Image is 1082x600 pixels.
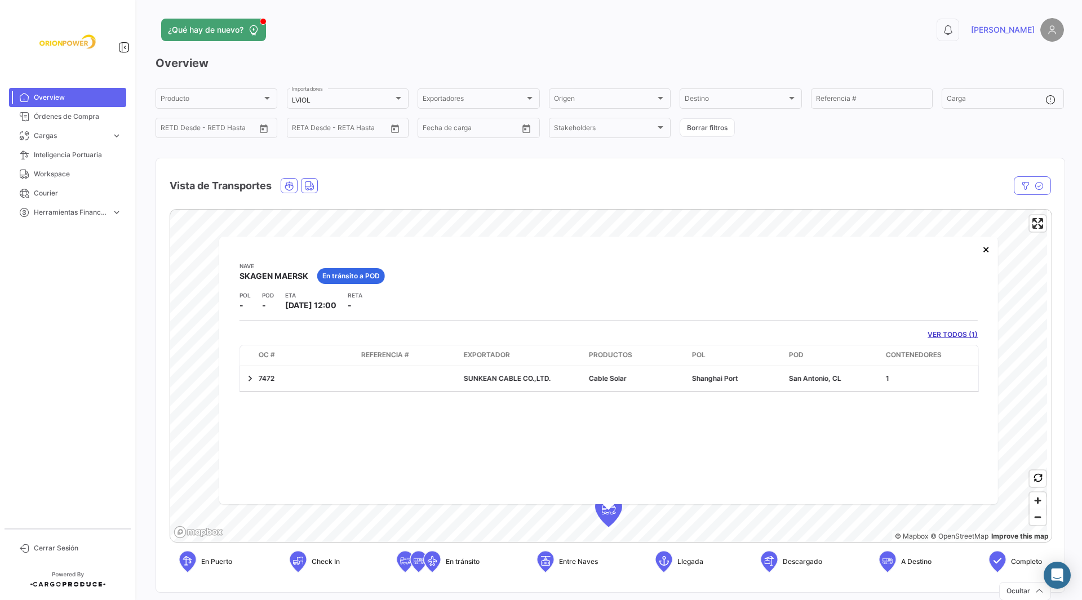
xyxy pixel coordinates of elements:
[361,349,409,359] span: Referencia #
[240,291,251,300] app-card-info-title: POL
[1040,18,1064,42] img: placeholder-user.png
[589,374,627,382] span: Cable Solar
[348,291,362,300] app-card-info-title: RETA
[930,532,988,540] a: OpenStreetMap
[881,345,978,365] datatable-header-cell: Contenedores
[518,120,535,137] button: Open calendar
[886,373,974,383] div: 1
[255,120,272,137] button: Open calendar
[34,543,122,553] span: Cerrar Sesión
[240,270,308,282] span: SKAGEN MAERSK
[691,374,738,382] span: Shanghai Port
[34,92,122,103] span: Overview
[677,557,703,567] span: Llegada
[168,24,243,35] span: ¿Qué hay de nuevo?
[1011,557,1042,567] span: Completo
[595,493,622,527] div: Map marker
[1030,492,1046,509] button: Zoom in
[895,532,928,540] a: Mapbox
[451,126,496,134] input: Hasta
[112,131,122,141] span: expand_more
[112,207,122,217] span: expand_more
[784,345,881,365] datatable-header-cell: POD
[464,374,551,382] span: SUNKEAN CABLE CO.,LTD.
[1030,215,1046,232] button: Enter fullscreen
[156,55,1064,71] h3: Overview
[161,19,266,41] button: ¿Qué hay de nuevo?
[1030,509,1046,525] button: Zoom out
[170,210,1047,543] canvas: Map
[691,349,705,359] span: POL
[554,126,655,134] span: Stakeholders
[789,349,804,359] span: POD
[170,178,272,194] h4: Vista de Transportes
[34,169,122,179] span: Workspace
[39,14,96,70] img: f26a05d0-2fea-4301-a0f6-b8409df5d1eb.jpeg
[991,532,1049,540] a: Map feedback
[254,345,357,365] datatable-header-cell: OC #
[9,88,126,107] a: Overview
[285,291,336,300] app-card-info-title: ETA
[554,96,655,104] span: Origen
[974,238,997,260] button: Close popup
[9,165,126,184] a: Workspace
[423,96,524,104] span: Exportadores
[292,96,311,104] mat-select-trigger: LVIOL
[886,349,942,359] span: Contenedores
[174,526,223,539] a: Mapbox logo
[312,557,340,567] span: Check In
[9,107,126,126] a: Órdenes de Compra
[348,300,352,310] span: -
[357,345,459,365] datatable-header-cell: Referencia #
[789,374,841,382] span: San Antonio, CL
[292,126,312,134] input: Desde
[189,126,234,134] input: Hasta
[240,300,243,311] span: -
[301,179,317,193] button: Land
[423,126,443,134] input: Desde
[584,345,687,365] datatable-header-cell: Productos
[320,126,365,134] input: Hasta
[783,557,822,567] span: Descargado
[262,291,274,300] app-card-info-title: POD
[9,145,126,165] a: Inteligencia Portuaria
[559,557,598,567] span: Entre Naves
[281,179,297,193] button: Ocean
[201,557,232,567] span: En Puerto
[240,261,308,270] app-card-info-title: Nave
[34,131,107,141] span: Cargas
[685,96,786,104] span: Destino
[680,118,735,137] button: Borrar filtros
[34,112,122,122] span: Órdenes de Compra
[464,349,510,359] span: Exportador
[262,300,266,311] span: -
[34,188,122,198] span: Courier
[34,150,122,160] span: Inteligencia Portuaria
[161,96,262,104] span: Producto
[459,345,584,365] datatable-header-cell: Exportador
[589,349,632,359] span: Productos
[687,345,784,365] datatable-header-cell: POL
[446,557,480,567] span: En tránsito
[259,349,275,359] span: OC #
[901,557,932,567] span: A Destino
[9,184,126,203] a: Courier
[259,373,352,383] div: 7472
[34,207,107,217] span: Herramientas Financieras
[322,271,380,281] span: En tránsito a POD
[928,330,978,340] a: VER TODOS (1)
[1044,562,1071,589] div: Abrir Intercom Messenger
[285,300,336,310] span: [DATE] 12:00
[161,126,181,134] input: Desde
[387,120,403,137] button: Open calendar
[971,24,1035,35] span: [PERSON_NAME]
